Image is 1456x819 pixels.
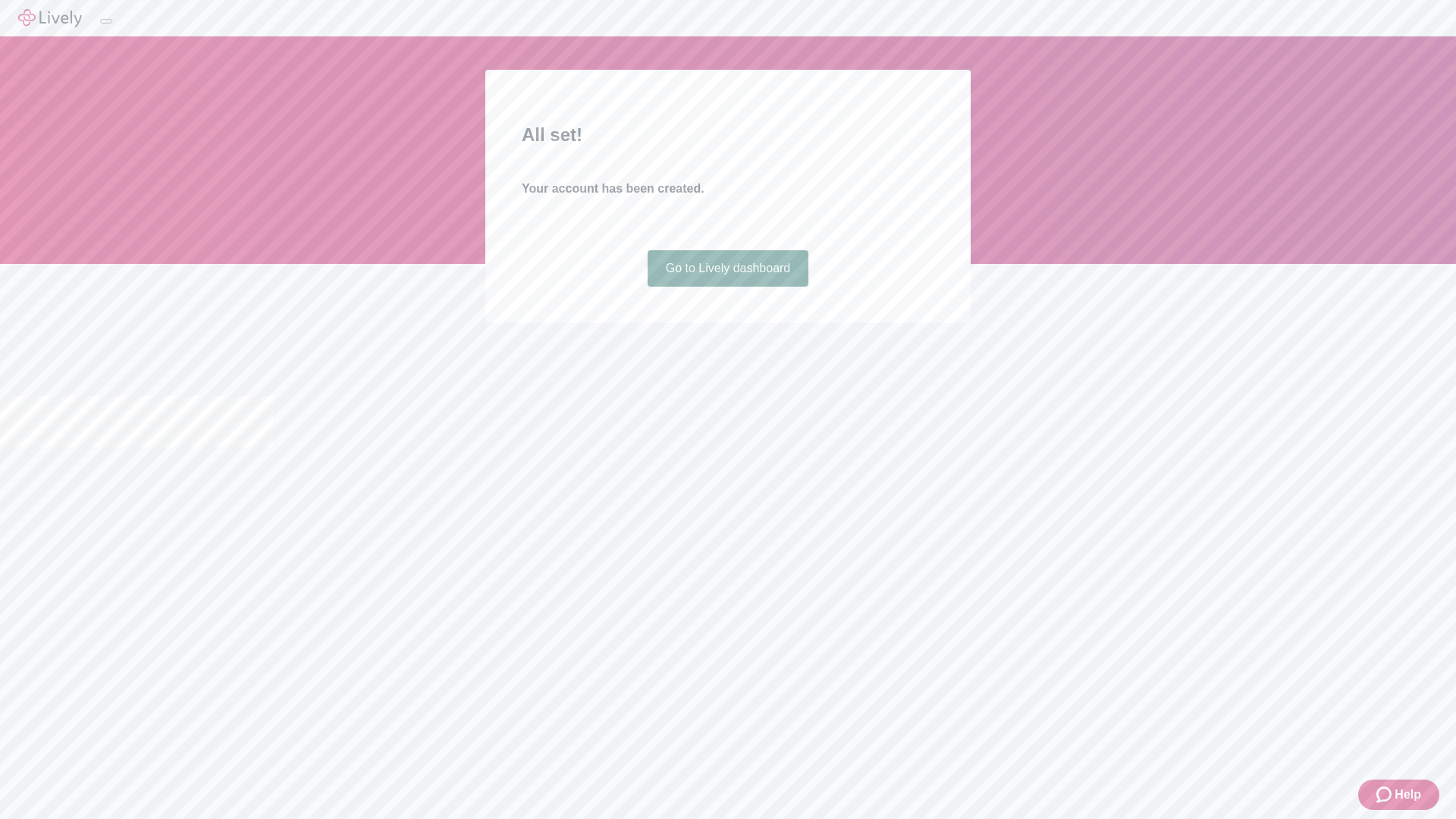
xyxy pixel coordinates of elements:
[18,9,82,27] img: Lively
[1395,786,1421,804] span: Help
[522,180,934,198] h4: Your account has been created.
[522,121,934,149] h2: All set!
[100,19,112,24] button: Log out
[1358,780,1439,810] button: Zendesk support iconHelp
[648,250,809,287] a: Go to Lively dashboard
[1376,786,1395,804] svg: Zendesk support icon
